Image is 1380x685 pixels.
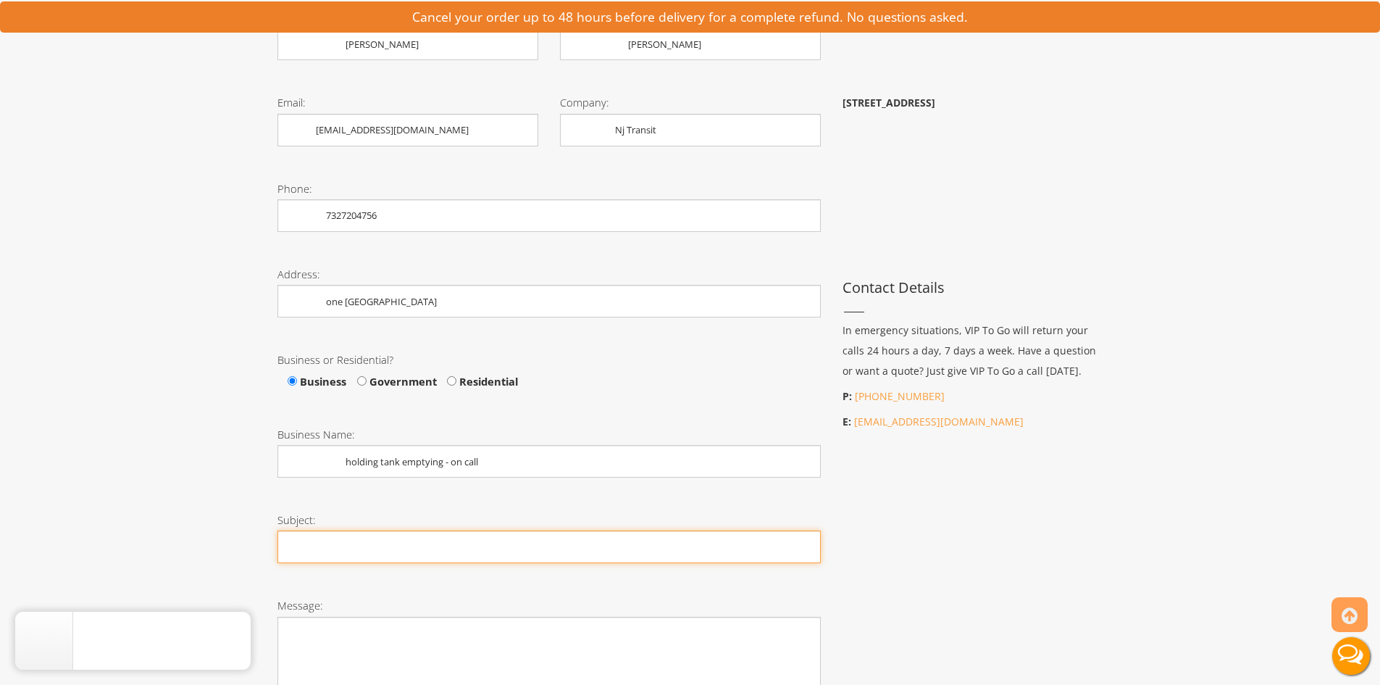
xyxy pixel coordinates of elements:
[842,415,851,428] b: E:
[842,96,935,109] b: [STREET_ADDRESS]
[297,374,346,389] span: Business
[842,389,852,403] b: P:
[854,415,1024,428] a: [EMAIL_ADDRESS][DOMAIN_NAME]
[367,374,437,389] span: Government
[842,320,1103,381] p: In emergency situations, VIP To Go will return your calls 24 hours a day, 7 days a week. Have a q...
[855,389,945,403] a: [PHONE_NUMBER]
[456,374,518,389] span: Residential
[1322,627,1380,685] button: Live Chat
[842,280,1103,296] h3: Contact Details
